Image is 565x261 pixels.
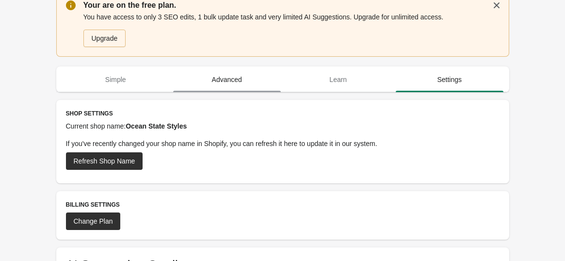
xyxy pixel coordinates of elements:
[171,67,283,92] button: Advanced
[126,122,187,130] strong: Ocean State Styles
[66,152,143,170] button: Refresh Shop Name
[396,71,503,88] span: Settings
[83,11,500,48] div: You have access to only 3 SEO edits, 1 bulk update task and very limited AI Suggestions. Upgrade ...
[66,139,500,148] p: If you've recently changed your shop name in Shopify, you can refresh it here to update it in our...
[66,121,500,131] p: Current shop name:
[83,30,126,47] a: Upgrade
[283,67,394,92] button: Learn
[74,157,135,165] div: Refresh Shop Name
[74,217,113,225] div: Change Plan
[66,212,121,230] a: Change Plan
[66,201,500,209] h3: Billing Settings
[60,67,172,92] button: Simple
[394,67,505,92] button: Settings
[173,71,281,88] span: Advanced
[92,34,118,42] div: Upgrade
[66,110,500,117] h3: Shop Settings
[285,71,392,88] span: Learn
[62,71,170,88] span: Simple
